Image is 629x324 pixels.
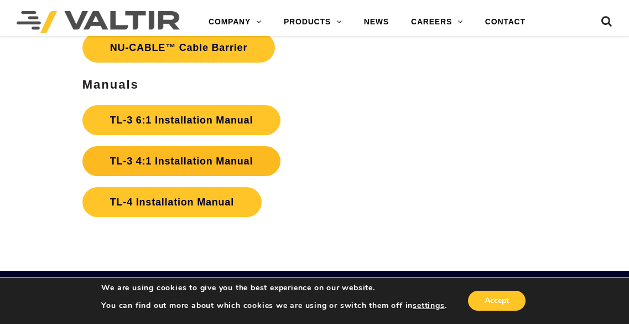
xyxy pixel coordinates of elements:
[82,78,139,91] strong: Manuals
[273,11,353,33] a: PRODUCTS
[82,33,275,63] a: NU-CABLE™ Cable Barrier
[101,283,446,293] p: We are using cookies to give you the best experience on our website.
[474,11,537,33] a: CONTACT
[197,11,273,33] a: COMPANY
[353,11,400,33] a: NEWS
[82,146,280,176] a: TL-3 4:1 Installation Manual
[82,187,262,217] a: TL-4 Installation Manual
[82,105,280,135] a: TL-3 6:1 Installation Manual
[413,301,444,311] button: settings
[468,291,526,311] button: Accept
[101,301,446,311] p: You can find out more about which cookies we are using or switch them off in .
[17,11,180,33] img: Valtir
[400,11,474,33] a: CAREERS
[110,115,253,126] strong: TL-3 6:1 Installation Manual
